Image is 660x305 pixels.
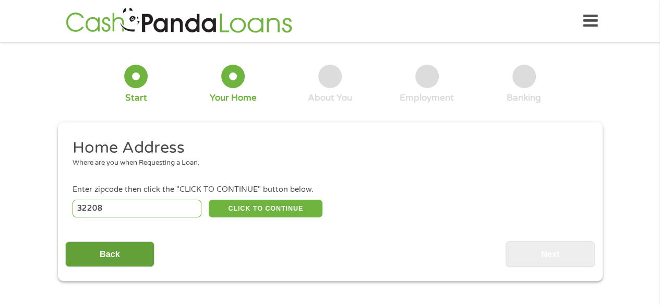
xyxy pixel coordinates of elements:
[400,92,454,104] div: Employment
[73,200,201,217] input: Enter Zipcode (e.g 01510)
[507,92,541,104] div: Banking
[73,138,580,158] h2: Home Address
[506,241,595,267] input: Next
[73,184,587,196] div: Enter zipcode then click the "CLICK TO CONTINUE" button below.
[125,92,147,104] div: Start
[308,92,352,104] div: About You
[210,92,257,104] div: Your Home
[209,200,322,217] button: CLICK TO CONTINUE
[65,241,154,267] input: Back
[73,158,580,168] div: Where are you when Requesting a Loan.
[63,6,295,36] img: GetLoanNow Logo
